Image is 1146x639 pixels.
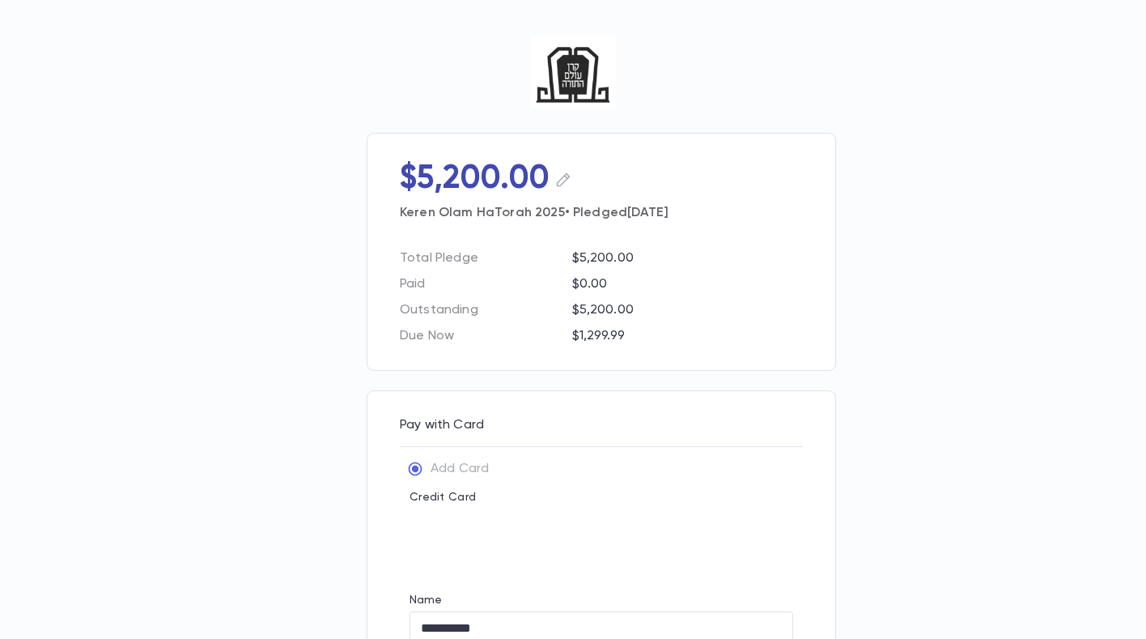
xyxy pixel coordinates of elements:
p: $1,299.99 [572,328,804,344]
p: $5,200.00 [572,250,804,266]
p: Keren Olam HaTorah 2025 • Pledged [DATE] [400,198,803,221]
p: Pay with Card [400,417,803,433]
p: Due Now [400,328,562,344]
p: Outstanding [400,302,562,318]
label: Name [410,594,443,607]
img: Keren Olam Hatorah [530,36,617,109]
p: $5,200.00 [400,160,550,198]
p: Paid [400,276,562,292]
p: Add Card [431,461,489,477]
p: $0.00 [572,276,804,292]
p: $5,200.00 [572,302,804,318]
p: Credit Card [410,491,793,504]
p: Total Pledge [400,250,562,266]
